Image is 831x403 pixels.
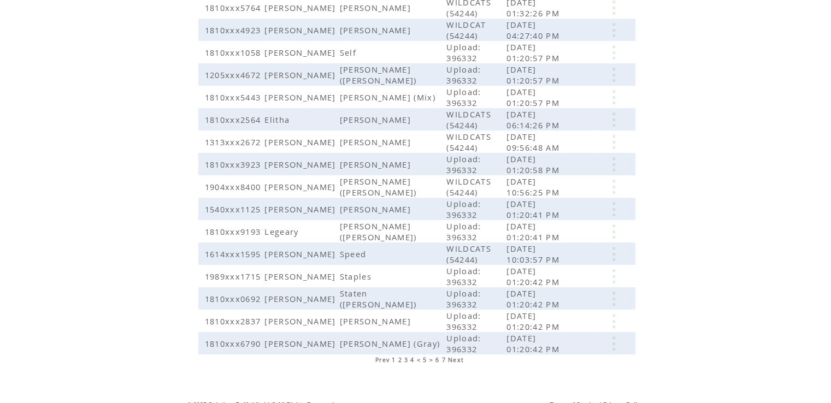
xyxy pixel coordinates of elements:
span: [PERSON_NAME] [264,293,338,304]
span: [PERSON_NAME] [264,338,338,349]
span: [DATE] 06:14:26 PM [506,109,562,131]
span: [PERSON_NAME] (Gray) [340,338,443,349]
span: [DATE] 01:20:58 PM [506,153,562,175]
span: WILDCAT (54244) [446,19,486,41]
span: [PERSON_NAME] [264,25,338,35]
span: [PERSON_NAME] [340,25,414,35]
span: [DATE] 10:56:25 PM [506,176,562,198]
span: [DATE] 01:20:42 PM [506,265,562,287]
span: [PERSON_NAME] ([PERSON_NAME]) [340,64,420,86]
span: 1205xxx4672 [205,69,264,80]
span: Legeary [264,226,301,237]
span: Staples [340,271,374,282]
span: 1904xxx8400 [205,181,264,192]
span: 1810xxx3923 [205,159,264,170]
span: < 5 > [417,356,434,364]
span: Speed [340,248,369,259]
span: [PERSON_NAME] [264,92,338,103]
span: [PERSON_NAME] [340,114,414,125]
a: 7 [442,356,446,364]
span: 1810xxx4923 [205,25,264,35]
span: 1810xxx6790 [205,338,264,349]
span: [PERSON_NAME] [340,137,414,147]
span: 1614xxx1595 [205,248,264,259]
span: 1810xxx1058 [205,47,264,58]
span: [DATE] 04:27:40 PM [506,19,562,41]
span: [PERSON_NAME] ([PERSON_NAME]) [340,221,420,242]
span: 1810xxx9193 [205,226,264,237]
span: Upload: 396332 [446,310,481,332]
span: Upload: 396332 [446,333,481,354]
span: WILDCATS (54244) [446,109,491,131]
span: [DATE] 01:20:41 PM [506,221,562,242]
span: [DATE] 01:20:41 PM [506,198,562,220]
span: Upload: 396332 [446,64,481,86]
a: 2 [398,356,402,364]
span: [PERSON_NAME] [264,271,338,282]
span: [DATE] 01:20:42 PM [506,310,562,332]
span: Upload: 396332 [446,42,481,63]
span: [PERSON_NAME] [264,248,338,259]
span: WILDCATS (54244) [446,176,491,198]
span: Upload: 396332 [446,86,481,108]
span: [DATE] 01:20:57 PM [506,86,562,108]
a: Prev [375,356,390,364]
span: WILDCATS (54244) [446,131,491,153]
span: [PERSON_NAME] [340,159,414,170]
span: 1810xxx5443 [205,92,264,103]
span: 1313xxx2672 [205,137,264,147]
span: Upload: 396332 [446,198,481,220]
span: Upload: 396332 [446,288,481,310]
span: 1540xxx1125 [205,204,264,215]
a: Next [448,356,464,364]
span: [DATE] 01:20:57 PM [506,64,562,86]
a: 1 [392,356,396,364]
span: [PERSON_NAME] [264,69,338,80]
span: Upload: 396332 [446,221,481,242]
span: Staten ([PERSON_NAME]) [340,288,420,310]
span: 1810xxx5764 [205,2,264,13]
span: Self [340,47,359,58]
span: [PERSON_NAME] [264,181,338,192]
span: [DATE] 01:20:42 PM [506,288,562,310]
span: Upload: 396332 [446,153,481,175]
span: 1810xxx0692 [205,293,264,304]
span: [DATE] 09:56:48 AM [506,131,562,153]
span: [PERSON_NAME] [264,204,338,215]
span: [PERSON_NAME] (Mix) [340,92,438,103]
a: 3 [404,356,408,364]
span: [PERSON_NAME] [340,204,414,215]
span: [PERSON_NAME] [340,2,414,13]
span: [DATE] 01:20:42 PM [506,333,562,354]
span: [PERSON_NAME] [264,316,338,327]
span: [PERSON_NAME] [340,316,414,327]
span: [DATE] 10:03:57 PM [506,243,562,265]
span: [PERSON_NAME] [264,2,338,13]
span: [PERSON_NAME] ([PERSON_NAME]) [340,176,420,198]
span: WILDCATS (54244) [446,243,491,265]
a: 6 [435,356,439,364]
span: Upload: 396332 [446,265,481,287]
span: 1810xxx2837 [205,316,264,327]
span: [PERSON_NAME] [264,159,338,170]
span: [PERSON_NAME] [264,47,338,58]
a: 4 [410,356,414,364]
span: [DATE] 01:20:57 PM [506,42,562,63]
span: [PERSON_NAME] [264,137,338,147]
span: 1989xxx1715 [205,271,264,282]
span: Elitha [264,114,292,125]
span: 1810xxx2564 [205,114,264,125]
